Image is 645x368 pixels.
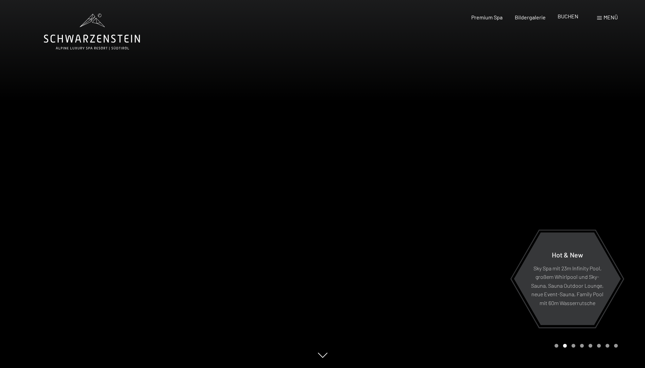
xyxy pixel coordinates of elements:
[597,344,601,348] div: Carousel Page 6
[552,344,618,348] div: Carousel Pagination
[471,14,503,20] a: Premium Spa
[614,344,618,348] div: Carousel Page 8
[558,13,578,19] a: BUCHEN
[606,344,609,348] div: Carousel Page 7
[580,344,584,348] div: Carousel Page 4
[589,344,592,348] div: Carousel Page 5
[555,344,558,348] div: Carousel Page 1
[515,14,546,20] a: Bildergalerie
[604,14,618,20] span: Menü
[552,250,583,258] span: Hot & New
[513,232,621,325] a: Hot & New Sky Spa mit 23m Infinity Pool, großem Whirlpool und Sky-Sauna, Sauna Outdoor Lounge, ne...
[563,344,567,348] div: Carousel Page 2 (Current Slide)
[530,264,604,307] p: Sky Spa mit 23m Infinity Pool, großem Whirlpool und Sky-Sauna, Sauna Outdoor Lounge, neue Event-S...
[572,344,575,348] div: Carousel Page 3
[257,200,313,207] span: Einwilligung Marketing*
